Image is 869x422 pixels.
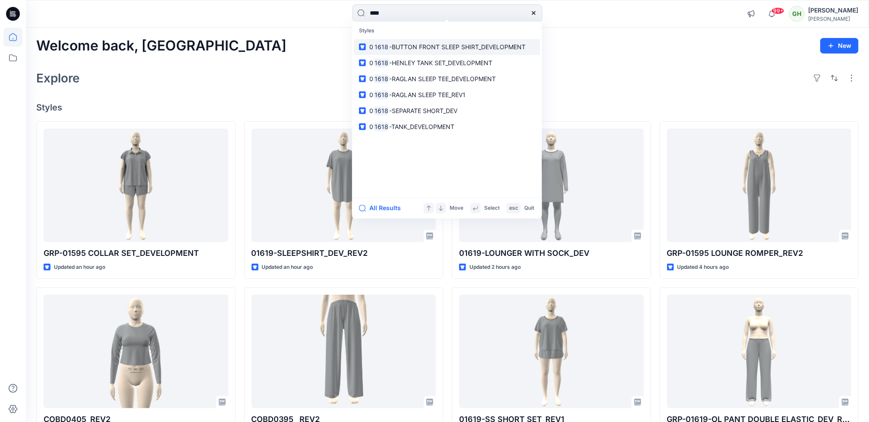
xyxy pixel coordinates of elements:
[667,247,852,259] p: GRP-01595 LOUNGE ROMPER_REV2
[459,129,644,242] a: 01619-LOUNGER WITH SOCK_DEV
[667,295,852,408] a: GRP-01619-OL PANT DOUBLE ELASTIC_DEV_REV2
[484,204,500,213] p: Select
[369,107,373,114] span: 0
[36,38,287,54] h2: Welcome back, [GEOGRAPHIC_DATA]
[390,43,526,50] span: -BUTTON FRONT SLEEP SHIRT_DEVELOPMENT
[469,263,521,272] p: Updated 2 hours ago
[808,5,858,16] div: [PERSON_NAME]
[390,123,455,130] span: -TANK_DEVELOPMENT
[450,204,463,213] p: Move
[252,295,436,408] a: COBD0395 _REV2
[524,204,534,213] p: Quit
[44,129,228,242] a: GRP-01595 COLLAR SET_DEVELOPMENT
[252,247,436,259] p: 01619-SLEEPSHIRT_DEV_REV2
[509,204,518,213] p: esc
[373,58,390,68] mark: 1618
[808,16,858,22] div: [PERSON_NAME]
[354,39,540,55] a: 01618-BUTTON FRONT SLEEP SHIRT_DEVELOPMENT
[36,71,80,85] h2: Explore
[390,75,496,82] span: -RAGLAN SLEEP TEE_DEVELOPMENT
[390,107,458,114] span: -SEPARATE SHORT_DEV
[677,263,729,272] p: Updated 4 hours ago
[359,203,406,214] button: All Results
[820,38,859,54] button: New
[369,91,373,98] span: 0
[459,295,644,408] a: 01619-SS SHORT SET_REV1
[369,43,373,50] span: 0
[373,106,390,116] mark: 1618
[390,59,493,66] span: -HENLEY TANK SET_DEVELOPMENT
[373,42,390,52] mark: 1618
[373,74,390,84] mark: 1618
[354,71,540,87] a: 01618-RAGLAN SLEEP TEE_DEVELOPMENT
[354,119,540,135] a: 01618-TANK_DEVELOPMENT
[390,91,466,98] span: -RAGLAN SLEEP TEE_REV1
[354,87,540,103] a: 01618-RAGLAN SLEEP TEE_REV1
[373,122,390,132] mark: 1618
[262,263,313,272] p: Updated an hour ago
[44,247,228,259] p: GRP-01595 COLLAR SET_DEVELOPMENT
[252,129,436,242] a: 01619-SLEEPSHIRT_DEV_REV2
[369,59,373,66] span: 0
[667,129,852,242] a: GRP-01595 LOUNGE ROMPER_REV2
[369,75,373,82] span: 0
[789,6,805,22] div: GH
[354,55,540,71] a: 01618-HENLEY TANK SET_DEVELOPMENT
[354,103,540,119] a: 01618-SEPARATE SHORT_DEV
[36,102,859,113] h4: Styles
[459,247,644,259] p: 01619-LOUNGER WITH SOCK_DEV
[373,90,390,100] mark: 1618
[771,7,784,14] span: 99+
[44,295,228,408] a: COBD0405_REV2
[369,123,373,130] span: 0
[354,23,540,39] p: Styles
[54,263,105,272] p: Updated an hour ago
